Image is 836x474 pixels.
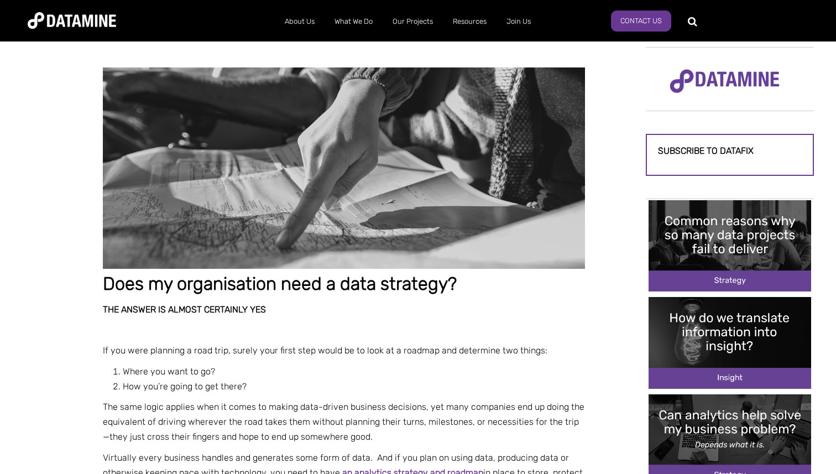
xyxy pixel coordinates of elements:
[103,343,585,358] p: If you were planning a road trip, surely your first step would be to look at a roadmap and determ...
[123,379,585,394] li: How you’re going to get there?
[325,7,383,36] a: What We Do
[103,302,585,317] p: THE ANSWER IS ALMOST CERTAINLY YES
[123,364,585,379] li: Where you want to go?
[662,62,787,101] img: Datamine Logo No Strapline - Purple
[649,200,811,291] img: Common reasons why so many data projects fail to deliver
[649,297,811,388] img: How do we translate insights cover image
[443,7,497,36] a: Resources
[103,273,457,294] strong: Does my organisation need a data strategy?
[103,67,585,268] img: does my organisation need a data strategy?
[658,146,802,156] h3: Subscribe to datafix
[497,7,541,36] a: Join Us
[103,399,585,445] p: The same logic applies when it comes to making data-driven business decisions, yet many companies...
[28,12,116,29] img: Datamine
[383,7,443,36] a: Our Projects
[611,11,671,32] a: Contact Us
[275,7,325,36] a: About Us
